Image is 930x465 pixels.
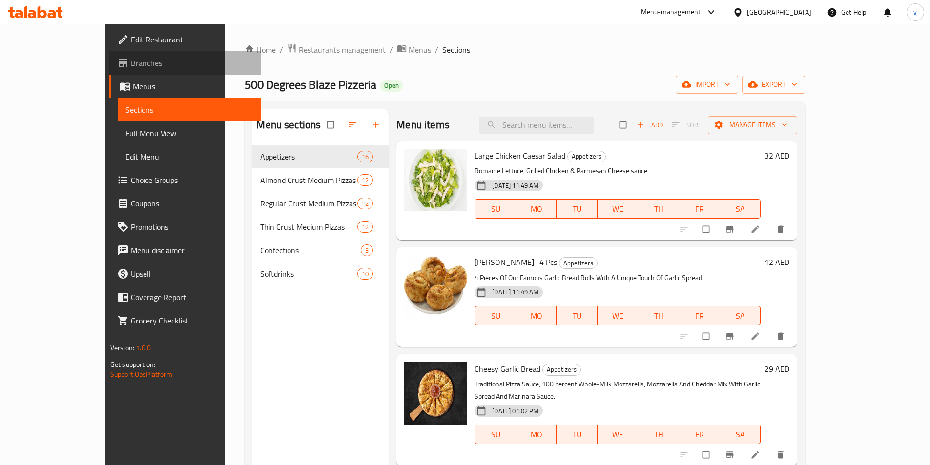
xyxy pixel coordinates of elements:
button: WE [598,425,639,444]
div: items [357,221,373,233]
span: Appetizers [568,151,605,162]
span: SA [724,309,757,323]
div: items [361,244,373,256]
a: Support.OpsPlatform [110,368,172,381]
span: FR [683,202,716,216]
nav: breadcrumb [245,43,805,56]
a: Edit menu item [750,450,762,460]
span: Branches [131,57,253,69]
a: Menu disclaimer [109,239,261,262]
a: Edit menu item [750,331,762,341]
span: Select to update [697,327,717,345]
span: import [683,79,730,91]
span: Menus [133,81,253,92]
h2: Menu items [396,118,450,132]
span: SU [479,427,512,442]
button: SU [475,425,516,444]
span: TU [560,309,594,323]
button: SA [720,306,761,325]
span: Sections [125,104,253,116]
h2: Menu sections [256,118,321,132]
a: Restaurants management [287,43,386,56]
button: TU [557,306,598,325]
button: TU [557,199,598,219]
button: WE [598,199,639,219]
span: [DATE] 11:49 AM [488,287,542,297]
div: Regular Crust Medium Pizzas12 [252,192,389,215]
span: Coverage Report [131,291,253,303]
button: MO [516,425,557,444]
span: Regular Crust Medium Pizzas [260,198,357,209]
span: Open [380,81,403,90]
button: Branch-specific-item [719,325,743,347]
button: TH [638,425,679,444]
span: Large Chicken Caesar Salad [475,148,565,163]
span: Get support on: [110,358,155,371]
span: Promotions [131,221,253,233]
div: Appetizers16 [252,145,389,168]
button: WE [598,306,639,325]
a: Upsell [109,262,261,285]
span: Grocery Checklist [131,315,253,326]
div: [GEOGRAPHIC_DATA] [747,7,811,18]
button: FR [679,425,720,444]
button: TH [638,199,679,219]
div: Thin Crust Medium Pizzas12 [252,215,389,239]
li: / [390,44,393,56]
span: Softdrinks [260,268,357,280]
div: Confections3 [252,239,389,262]
a: Promotions [109,215,261,239]
span: Select to update [697,445,717,464]
span: Upsell [131,268,253,280]
img: Cheesy Garlic Bread [404,362,467,425]
span: Version: [110,342,134,354]
div: Appetizers [260,151,357,162]
div: Appetizers [567,151,606,162]
span: TU [560,427,594,442]
img: Garlic Swirls- 4 Pcs [404,255,467,318]
span: TU [560,202,594,216]
span: Select all sections [321,116,342,134]
span: Sections [442,44,470,56]
span: 12 [358,176,372,185]
span: Appetizers [543,364,580,375]
a: Coupons [109,192,261,215]
span: Almond Crust Medium Pizzas [260,174,357,186]
button: MO [516,199,557,219]
button: Manage items [708,116,797,134]
div: items [357,268,373,280]
h6: 12 AED [765,255,789,269]
li: / [280,44,283,56]
a: Coverage Report [109,285,261,309]
span: MO [520,309,553,323]
button: SU [475,199,516,219]
li: / [435,44,438,56]
span: Edit Restaurant [131,34,253,45]
button: FR [679,306,720,325]
button: Branch-specific-item [719,219,743,240]
div: items [357,151,373,162]
button: SA [720,425,761,444]
span: WE [601,309,635,323]
span: Manage items [716,119,789,131]
button: FR [679,199,720,219]
span: Cheesy Garlic Bread [475,362,540,376]
h6: 32 AED [765,149,789,162]
a: Sections [118,98,261,121]
span: TH [642,202,675,216]
div: items [357,198,373,209]
button: Add section [365,114,389,136]
span: SU [479,202,512,216]
span: MO [520,202,553,216]
p: 4 Pieces Of Our Famous Garlic Bread Rolls With A Unique Touch Of Garlic Spread. [475,272,761,284]
span: 16 [358,152,372,162]
span: SA [724,202,757,216]
span: 500 Degrees Blaze Pizzeria [245,74,376,96]
div: Appetizers [559,257,598,269]
p: Romaine Lettuce, Grilled Chicken & Parmesan Cheese sauce [475,165,761,177]
button: Add [634,118,665,133]
span: WE [601,427,635,442]
span: Confections [260,244,361,256]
